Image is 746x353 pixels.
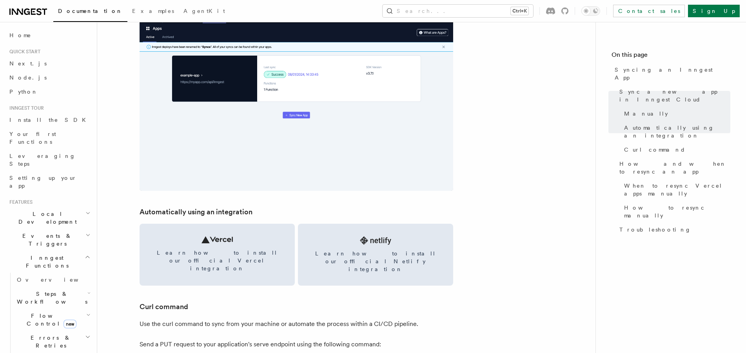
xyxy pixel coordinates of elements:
[9,153,76,167] span: Leveraging Steps
[621,107,730,121] a: Manually
[14,312,86,328] span: Flow Control
[9,60,47,67] span: Next.js
[140,3,453,191] img: Inngest Cloud screen with apps
[9,175,77,189] span: Setting up your app
[624,124,730,139] span: Automatically using an integration
[621,201,730,223] a: How to resync manually
[581,6,600,16] button: Toggle dark mode
[621,179,730,201] a: When to resync Vercel apps manually
[6,127,92,149] a: Your first Functions
[14,273,92,287] a: Overview
[6,210,85,226] span: Local Development
[58,8,123,14] span: Documentation
[621,143,730,157] a: Curl command
[616,85,730,107] a: Sync a new app in Inngest Cloud
[6,171,92,193] a: Setting up your app
[511,7,528,15] kbd: Ctrl+K
[140,339,453,350] p: Send a PUT request to your application's serve endpoint using the following command:
[6,56,92,71] a: Next.js
[179,2,230,21] a: AgentKit
[140,224,295,286] a: Learn how to install our official Vercel integration
[14,331,92,353] button: Errors & Retries
[140,301,188,312] a: Curl command
[6,113,92,127] a: Install the SDK
[9,117,91,123] span: Install the SDK
[6,207,92,229] button: Local Development
[624,182,730,197] span: When to resync Vercel apps manually
[6,149,92,171] a: Leveraging Steps
[6,85,92,99] a: Python
[619,88,730,103] span: Sync a new app in Inngest Cloud
[619,226,691,234] span: Troubleshooting
[64,320,76,328] span: new
[14,309,92,331] button: Flow Controlnew
[14,290,87,306] span: Steps & Workflows
[53,2,127,22] a: Documentation
[616,223,730,237] a: Troubleshooting
[6,251,92,273] button: Inngest Functions
[132,8,174,14] span: Examples
[307,250,444,273] span: Learn how to install our official Netlify integration
[383,5,533,17] button: Search...Ctrl+K
[6,71,92,85] a: Node.js
[624,204,730,219] span: How to resync manually
[612,63,730,85] a: Syncing an Inngest App
[615,66,730,81] span: Syncing an Inngest App
[183,8,225,14] span: AgentKit
[14,287,92,309] button: Steps & Workflows
[624,110,668,118] span: Manually
[6,28,92,42] a: Home
[9,89,38,95] span: Python
[127,2,179,21] a: Examples
[613,5,685,17] a: Contact sales
[619,160,730,176] span: How and when to resync an app
[14,334,85,349] span: Errors & Retries
[688,5,740,17] a: Sign Up
[9,131,56,145] span: Your first Functions
[6,199,33,205] span: Features
[6,49,40,55] span: Quick start
[6,232,85,248] span: Events & Triggers
[298,224,453,286] a: Learn how to install our official Netlify integration
[621,121,730,143] a: Automatically using an integration
[140,319,453,329] p: Use the curl command to sync from your machine or automate the process within a CI/CD pipeline.
[6,105,44,111] span: Inngest tour
[6,254,85,270] span: Inngest Functions
[140,206,252,217] a: Automatically using an integration
[624,146,686,154] span: Curl command
[6,229,92,251] button: Events & Triggers
[612,50,730,63] h4: On this page
[149,249,285,272] span: Learn how to install our official Vercel integration
[9,74,47,81] span: Node.js
[9,31,31,39] span: Home
[616,157,730,179] a: How and when to resync an app
[17,277,98,283] span: Overview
